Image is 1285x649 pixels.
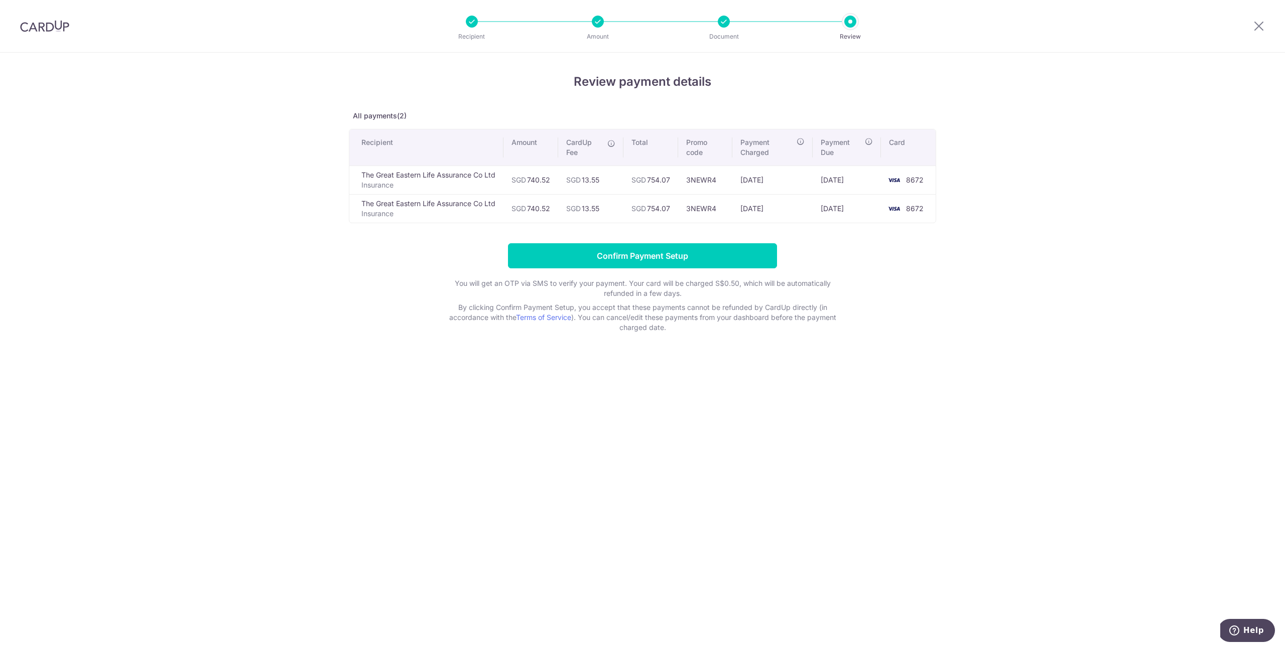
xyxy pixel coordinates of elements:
iframe: Opens a widget where you can find more information [1220,619,1275,644]
td: [DATE] [732,166,813,194]
p: You will get an OTP via SMS to verify your payment. Your card will be charged S$0.50, which will ... [442,278,843,298]
td: The Great Eastern Life Assurance Co Ltd [349,194,503,223]
td: 13.55 [558,194,623,223]
p: Amount [561,32,635,42]
p: Document [687,32,761,42]
span: Payment Due [821,137,862,157]
span: SGD [511,204,526,213]
td: [DATE] [813,194,881,223]
p: Recipient [435,32,509,42]
span: 8672 [906,176,924,184]
th: Promo code [678,129,732,166]
p: Insurance [361,180,495,190]
td: The Great Eastern Life Assurance Co Ltd [349,166,503,194]
td: 3NEWR4 [678,194,732,223]
td: 754.07 [623,194,678,223]
img: <span class="translation_missing" title="translation missing: en.account_steps.new_confirm_form.b... [884,174,904,186]
h4: Review payment details [349,73,936,91]
td: 740.52 [503,166,558,194]
th: Recipient [349,129,503,166]
p: Insurance [361,209,495,219]
p: Review [813,32,887,42]
span: CardUp Fee [566,137,602,157]
input: Confirm Payment Setup [508,243,777,268]
span: SGD [631,176,646,184]
th: Amount [503,129,558,166]
span: SGD [566,176,581,184]
span: SGD [566,204,581,213]
td: 13.55 [558,166,623,194]
span: 8672 [906,204,924,213]
p: All payments(2) [349,111,936,121]
td: [DATE] [813,166,881,194]
td: 740.52 [503,194,558,223]
p: By clicking Confirm Payment Setup, you accept that these payments cannot be refunded by CardUp di... [442,302,843,333]
span: SGD [511,176,526,184]
th: Total [623,129,678,166]
td: 3NEWR4 [678,166,732,194]
th: Card [881,129,936,166]
a: Terms of Service [516,313,571,321]
img: <span class="translation_missing" title="translation missing: en.account_steps.new_confirm_form.b... [884,203,904,215]
img: CardUp [20,20,69,32]
td: [DATE] [732,194,813,223]
span: Payment Charged [740,137,794,157]
span: SGD [631,204,646,213]
td: 754.07 [623,166,678,194]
